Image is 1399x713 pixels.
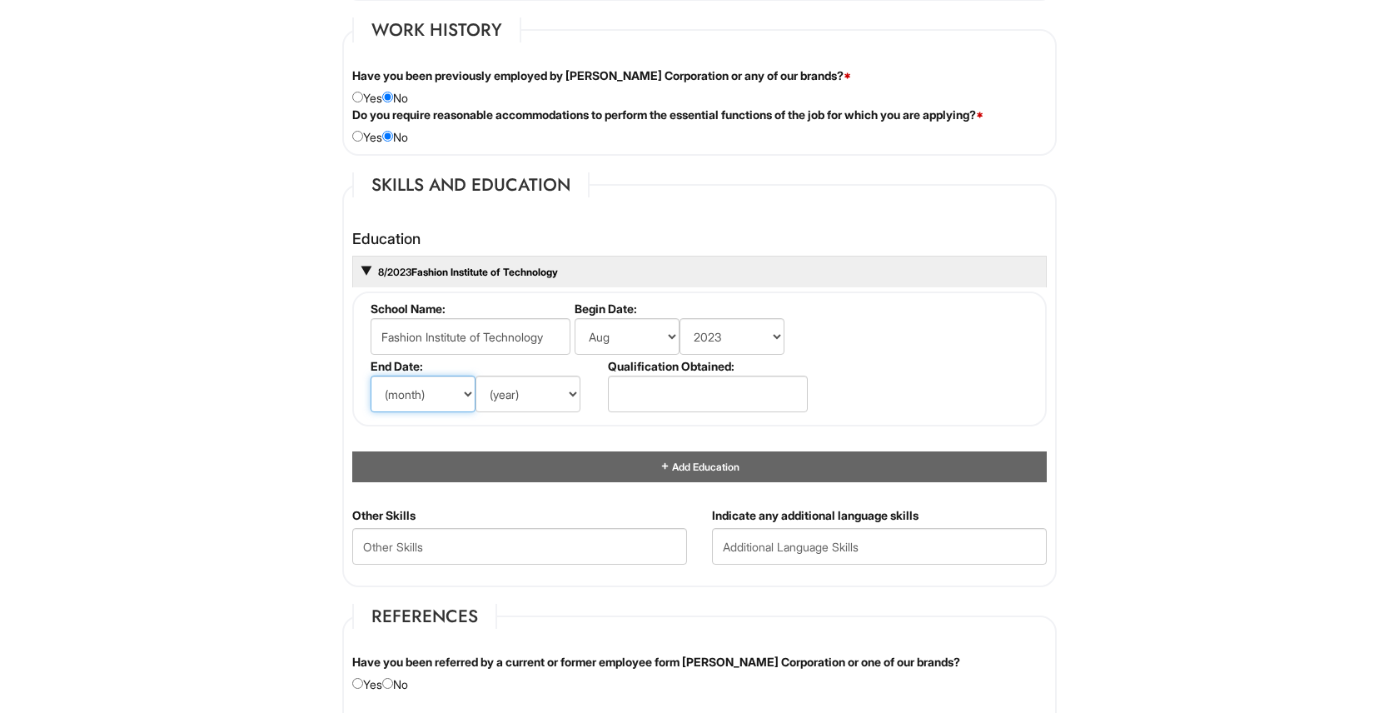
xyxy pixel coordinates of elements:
[712,507,919,524] label: Indicate any additional language skills
[352,107,983,123] label: Do you require reasonable accommodations to perform the essential functions of the job for which ...
[340,654,1059,693] div: Yes No
[670,461,739,473] span: Add Education
[352,172,590,197] legend: Skills and Education
[352,507,416,524] label: Other Skills
[352,654,960,671] label: Have you been referred by a current or former employee form [PERSON_NAME] Corporation or one of o...
[376,266,558,278] a: 8/2023Fashion Institute of Technology
[352,67,851,84] label: Have you been previously employed by [PERSON_NAME] Corporation or any of our brands?
[371,302,568,316] label: School Name:
[660,461,739,473] a: Add Education
[575,302,805,316] label: Begin Date:
[352,528,687,565] input: Other Skills
[608,359,805,373] label: Qualification Obtained:
[712,528,1047,565] input: Additional Language Skills
[340,107,1059,146] div: Yes No
[340,67,1059,107] div: Yes No
[352,231,1047,247] h4: Education
[352,17,521,42] legend: Work History
[371,359,601,373] label: End Date:
[376,266,411,278] span: 8/2023
[352,604,497,629] legend: References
